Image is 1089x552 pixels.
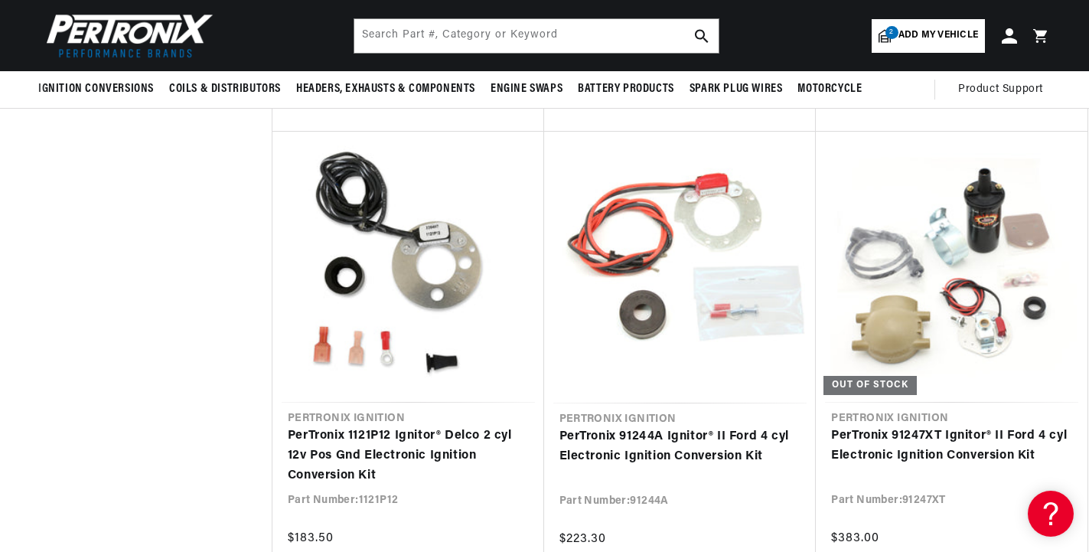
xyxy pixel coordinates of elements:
a: PerTronix 91247XT Ignitor® II Ford 4 cyl Electronic Ignition Conversion Kit [831,426,1072,465]
summary: Motorcycle [790,71,869,107]
span: Spark Plug Wires [690,81,783,97]
a: PerTronix 91244A Ignitor® II Ford 4 cyl Electronic Ignition Conversion Kit [559,427,801,466]
summary: Headers, Exhausts & Components [289,71,483,107]
summary: Battery Products [570,71,682,107]
span: Engine Swaps [491,81,562,97]
span: Add my vehicle [898,28,978,43]
summary: Coils & Distributors [161,71,289,107]
input: Search Part #, Category or Keyword [354,19,719,53]
span: Headers, Exhausts & Components [296,81,475,97]
img: Pertronix [38,9,214,62]
span: Product Support [958,81,1043,98]
span: 2 [885,26,898,39]
a: 2Add my vehicle [872,19,985,53]
span: Ignition Conversions [38,81,154,97]
button: search button [685,19,719,53]
summary: Engine Swaps [483,71,570,107]
span: Motorcycle [797,81,862,97]
a: PerTronix 1121P12 Ignitor® Delco 2 cyl 12v Pos Gnd Electronic Ignition Conversion Kit [288,426,529,485]
summary: Product Support [958,71,1051,108]
summary: Spark Plug Wires [682,71,791,107]
span: Battery Products [578,81,674,97]
span: Coils & Distributors [169,81,281,97]
summary: Ignition Conversions [38,71,161,107]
